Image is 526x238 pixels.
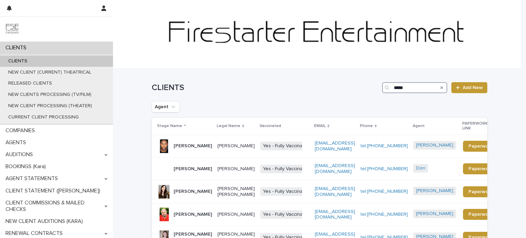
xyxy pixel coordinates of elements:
[416,188,453,194] a: [PERSON_NAME]
[3,218,88,225] p: NEW CLIENT AUDITIONS (KARA)
[3,103,98,109] p: NEW CLIENT PROCESSING (THEATER)
[3,188,106,194] p: CLIENT STATEMENT ([PERSON_NAME])
[416,142,453,148] a: [PERSON_NAME]
[260,187,313,196] span: Yes - Fully Vaccinated
[463,209,498,220] a: Paperwork
[157,122,182,130] p: Stage Name
[260,165,313,173] span: Yes - Fully Vaccinated
[3,175,63,182] p: AGENT STATEMENTS
[463,163,498,174] a: Paperwork
[416,165,425,171] a: Dori
[3,58,33,64] p: CLIENTS
[413,122,425,130] p: Agent
[3,151,38,158] p: AUDITIONS
[315,186,355,197] a: [EMAIL_ADDRESS][DOMAIN_NAME]
[3,127,40,134] p: COMPANIES
[217,166,255,172] p: [PERSON_NAME]
[260,122,281,130] p: Vaccinated
[416,211,453,217] a: [PERSON_NAME]
[3,163,51,170] p: BOOKINGS (Kara)
[468,212,493,217] span: Paperwork
[315,141,355,151] a: [EMAIL_ADDRESS][DOMAIN_NAME]
[463,85,483,90] span: Add New
[3,45,32,51] p: CLIENTS
[217,212,255,217] p: [PERSON_NAME]
[174,212,212,217] p: [PERSON_NAME]
[260,210,313,219] span: Yes - Fully Vaccinated
[152,158,509,180] tr: [PERSON_NAME][PERSON_NAME]Yes - Fully Vaccinated[EMAIL_ADDRESS][DOMAIN_NAME]tel:[PHONE_NUMBER]Dor...
[3,230,68,237] p: RENEWAL CONTRACTS
[174,143,212,149] p: [PERSON_NAME]
[463,141,498,152] a: Paperwork
[468,144,493,149] span: Paperwork
[3,70,97,75] p: NEW CLIENT (CURRENT) THEATRICAL
[5,22,19,36] img: 9JgRvJ3ETPGCJDhvPVA5
[315,163,355,174] a: [EMAIL_ADDRESS][DOMAIN_NAME]
[260,142,313,150] span: Yes - Fully Vaccinated
[174,166,212,172] p: [PERSON_NAME]
[314,122,326,130] p: EMAIL
[361,189,408,194] a: tel:[PHONE_NUMBER]
[152,135,509,158] tr: [PERSON_NAME][PERSON_NAME]Yes - Fully Vaccinated[EMAIL_ADDRESS][DOMAIN_NAME]tel:[PHONE_NUMBER][PE...
[152,203,509,226] tr: [PERSON_NAME][PERSON_NAME]Yes - Fully Vaccinated[EMAIL_ADDRESS][DOMAIN_NAME]tel:[PHONE_NUMBER][PE...
[382,82,447,93] input: Search
[468,189,493,194] span: Paperwork
[152,101,180,112] button: Agent
[360,122,373,130] p: Phone
[3,139,32,146] p: AGENTS
[217,143,255,149] p: [PERSON_NAME]
[152,83,379,93] h1: CLIENTS
[174,189,212,195] p: [PERSON_NAME]
[152,180,509,203] tr: [PERSON_NAME][PERSON_NAME] [PERSON_NAME]Yes - Fully Vaccinated[EMAIL_ADDRESS][DOMAIN_NAME]tel:[PH...
[361,143,408,148] a: tel:[PHONE_NUMBER]
[361,166,408,171] a: tel:[PHONE_NUMBER]
[3,114,84,120] p: CURRENT CLIENT PROCESSING
[315,209,355,220] a: [EMAIL_ADDRESS][DOMAIN_NAME]
[217,186,255,198] p: [PERSON_NAME] [PERSON_NAME]
[3,92,97,98] p: NEW CLIENTS PROCESSING (TV/FILM)
[468,166,493,171] span: Paperwork
[3,200,104,213] p: CLIENT COMMISSIONS & MAILED CHECKS
[3,80,58,86] p: RELEASED CLIENTS
[451,82,487,93] a: Add New
[217,122,240,130] p: Legal Name
[463,186,498,197] a: Paperwork
[361,212,408,217] a: tel:[PHONE_NUMBER]
[462,120,494,133] p: PAPERWORK LINK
